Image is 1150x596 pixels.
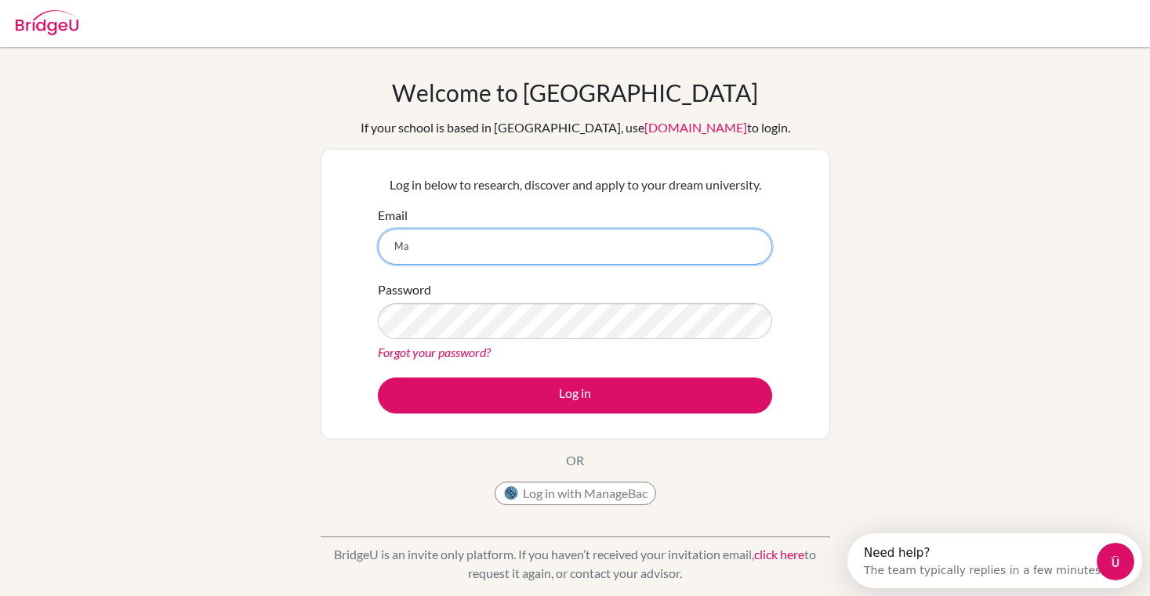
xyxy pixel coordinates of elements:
p: OR [566,451,584,470]
button: Log in with ManageBac [495,482,656,505]
button: Log in [378,377,772,414]
p: BridgeU is an invite only platform. If you haven’t received your invitation email, to request it ... [321,545,830,583]
div: If your school is based in [GEOGRAPHIC_DATA], use to login. [361,118,790,137]
a: Forgot your password? [378,345,491,359]
iframe: Intercom live chat discovery launcher [847,533,1142,588]
a: click here [754,547,804,562]
p: Log in below to research, discover and apply to your dream university. [378,175,772,194]
div: The team typically replies in a few minutes. [16,26,257,42]
a: [DOMAIN_NAME] [644,120,747,135]
div: Open Intercom Messenger [6,6,303,49]
div: Need help? [16,13,257,26]
label: Email [378,206,408,225]
h1: Welcome to [GEOGRAPHIC_DATA] [392,78,758,107]
label: Password [378,280,431,299]
img: Bridge-U [16,10,78,35]
iframe: Intercom live chat [1097,543,1134,580]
